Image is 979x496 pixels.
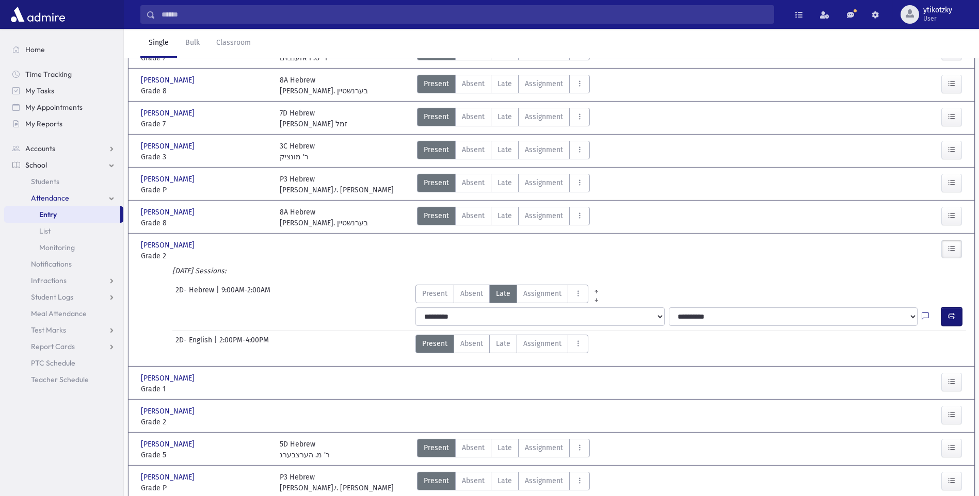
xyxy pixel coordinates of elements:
span: Time Tracking [25,70,72,79]
span: Attendance [31,193,69,203]
div: AttTypes [417,207,590,228]
span: Grade 7 [141,119,269,129]
span: [PERSON_NAME] [141,75,197,86]
a: Teacher Schedule [4,371,123,388]
span: Absent [460,288,483,299]
div: 5D Hebrew ר' מ. הערצבערג [280,439,330,460]
span: Present [424,210,449,221]
span: Present [424,475,449,486]
span: [PERSON_NAME] [141,207,197,218]
span: Assignment [525,210,563,221]
span: School [25,160,47,170]
a: Single [140,29,177,58]
a: Bulk [177,29,208,58]
a: Student Logs [4,289,123,305]
span: [PERSON_NAME] [141,240,197,251]
span: Absent [462,111,485,122]
span: 2:00PM-4:00PM [219,335,269,353]
a: Home [4,41,123,58]
span: Late [497,210,512,221]
span: Present [422,288,447,299]
a: Meal Attendance [4,305,123,322]
a: Infractions [4,272,123,289]
span: 2D- Hebrew [175,285,216,303]
span: Entry [39,210,57,219]
a: Monitoring [4,239,123,256]
span: Assignment [525,78,563,89]
span: Monitoring [39,243,75,252]
span: Grade 5 [141,450,269,460]
span: Late [496,338,510,349]
span: | [214,335,219,353]
span: Late [497,144,512,155]
div: AttTypes [417,439,590,460]
span: Assignment [525,144,563,155]
div: 3C Hebrew ר' מונציק [280,141,315,162]
span: Grade 3 [141,152,269,162]
span: [PERSON_NAME] [141,174,197,185]
span: Absent [462,475,485,486]
a: School [4,157,123,173]
span: Absent [462,177,485,188]
span: ytikotzky [923,6,952,14]
span: [PERSON_NAME] [141,472,197,483]
a: My Tasks [4,82,123,99]
span: Test Marks [31,325,66,335]
span: Notifications [31,259,72,269]
span: Absent [460,338,483,349]
a: Time Tracking [4,66,123,82]
span: Grade P [141,483,269,493]
a: PTC Schedule [4,355,123,371]
span: My Appointments [25,103,83,112]
span: User [923,14,952,23]
span: Absent [462,442,485,453]
span: [PERSON_NAME] [141,108,197,119]
div: AttTypes [417,141,590,162]
div: P3 Hebrew [PERSON_NAME].י. [PERSON_NAME] [280,472,394,493]
span: Report Cards [31,342,75,351]
span: Grade 2 [141,251,269,261]
div: AttTypes [417,174,590,195]
span: [PERSON_NAME] [141,141,197,152]
a: My Reports [4,115,123,132]
span: Present [424,177,449,188]
a: Report Cards [4,338,123,355]
div: AttTypes [417,75,590,96]
a: All Later [588,293,604,301]
div: P3 Hebrew [PERSON_NAME].י. [PERSON_NAME] [280,174,394,195]
span: Grade P [141,185,269,195]
a: All Prior [588,285,604,293]
span: [PERSON_NAME] [141,406,197,417]
span: Assignment [523,338,561,349]
span: Absent [462,144,485,155]
div: 7D Hebrew [PERSON_NAME] זמל [280,108,347,129]
span: List [39,226,51,236]
span: 9:00AM-2:00AM [221,285,270,303]
a: Accounts [4,140,123,157]
span: [PERSON_NAME] [141,439,197,450]
span: Grade 8 [141,86,269,96]
span: Grade 1 [141,384,269,394]
span: Assignment [525,177,563,188]
span: Assignment [525,442,563,453]
span: Grade 2 [141,417,269,427]
span: Student Logs [31,292,73,302]
div: AttTypes [415,285,604,303]
div: AttTypes [417,472,590,493]
span: Absent [462,210,485,221]
span: Assignment [523,288,561,299]
div: 8A Hebrew [PERSON_NAME]. בערנשטיין [280,75,368,96]
span: My Reports [25,119,62,128]
span: Infractions [31,276,67,285]
span: Meal Attendance [31,309,87,318]
span: Teacher Schedule [31,375,89,384]
input: Search [155,5,774,24]
span: Present [424,442,449,453]
span: 2D- English [175,335,214,353]
a: List [4,223,123,239]
span: Present [422,338,447,349]
a: My Appointments [4,99,123,115]
span: Late [497,111,512,122]
span: Late [497,78,512,89]
i: [DATE] Sessions: [172,267,226,275]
